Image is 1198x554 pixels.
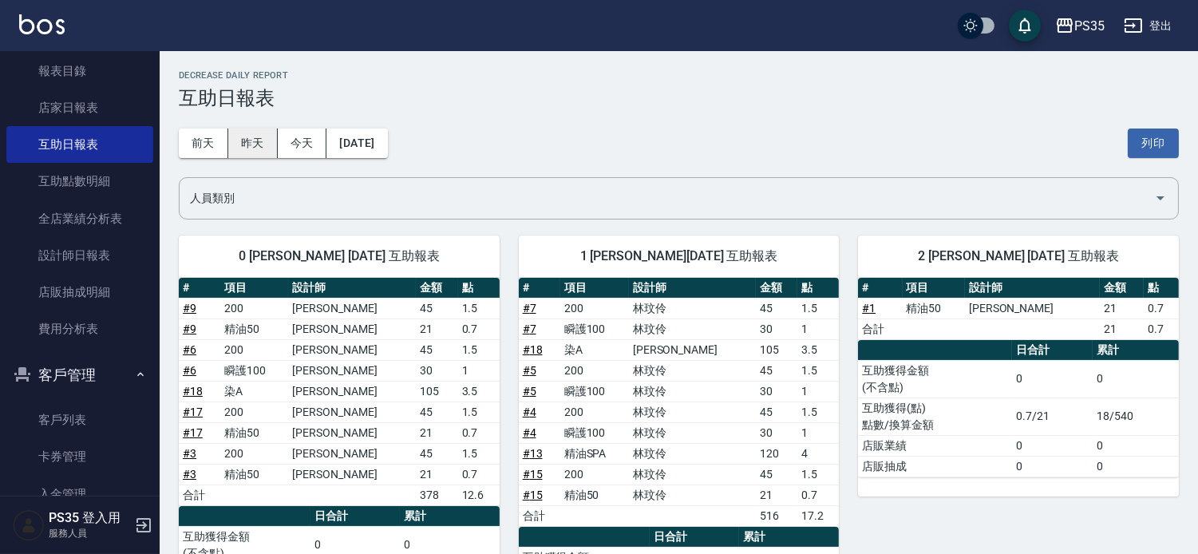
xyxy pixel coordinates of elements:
td: 1.5 [797,360,839,381]
td: 378 [416,485,457,505]
td: 3.5 [458,381,500,402]
a: #9 [183,302,196,315]
td: 21 [416,464,457,485]
td: 200 [220,402,288,422]
p: 服務人員 [49,526,130,540]
button: 列印 [1128,129,1179,158]
td: 1 [797,381,839,402]
td: 瞬護100 [220,360,288,381]
td: 1 [797,422,839,443]
td: 21 [1100,319,1144,339]
a: 全店業績分析表 [6,200,153,237]
td: [PERSON_NAME] [629,339,757,360]
td: 0 [1012,360,1093,398]
button: 昨天 [228,129,278,158]
td: 合計 [858,319,902,339]
th: 日合計 [1012,340,1093,361]
td: 120 [756,443,797,464]
button: 今天 [278,129,327,158]
td: 店販抽成 [858,456,1012,477]
td: 30 [756,381,797,402]
td: 1 [797,319,839,339]
td: 30 [756,422,797,443]
td: 12.6 [458,485,500,505]
a: #15 [523,468,543,481]
td: 0 [1093,435,1179,456]
td: 200 [560,360,629,381]
h2: Decrease Daily Report [179,70,1179,81]
a: 設計師日報表 [6,237,153,274]
td: [PERSON_NAME] [288,422,416,443]
td: 精油50 [220,422,288,443]
td: [PERSON_NAME] [288,319,416,339]
td: 0.7 [458,464,500,485]
th: 累計 [1093,340,1179,361]
th: 金額 [1100,278,1144,299]
td: 200 [560,298,629,319]
td: 精油50 [220,319,288,339]
table: a dense table [858,340,1179,477]
td: [PERSON_NAME] [288,339,416,360]
td: 0 [1012,435,1093,456]
button: Open [1148,185,1173,211]
td: 45 [416,339,457,360]
td: 18/540 [1093,398,1179,435]
a: 報表目錄 [6,53,153,89]
a: 店販抽成明細 [6,274,153,311]
th: 設計師 [965,278,1100,299]
td: 3.5 [797,339,839,360]
td: 21 [1100,298,1144,319]
td: 21 [416,319,457,339]
th: 日合計 [650,527,739,548]
a: 互助點數明細 [6,163,153,200]
a: 客戶列表 [6,402,153,438]
td: 合計 [519,505,560,526]
table: a dense table [519,278,840,527]
td: 1.5 [797,464,839,485]
td: 林玟伶 [629,464,757,485]
td: 200 [560,402,629,422]
a: #7 [523,302,536,315]
td: 30 [416,360,457,381]
td: 店販業績 [858,435,1012,456]
a: #9 [183,323,196,335]
td: 1.5 [458,298,500,319]
td: 4 [797,443,839,464]
td: 瞬護100 [560,319,629,339]
td: 45 [756,464,797,485]
td: 精油SPA [560,443,629,464]
td: 0.7 [797,485,839,505]
td: 200 [560,464,629,485]
td: 0 [1093,360,1179,398]
a: #5 [523,385,536,398]
td: 45 [756,298,797,319]
td: 1.5 [458,402,500,422]
td: 1.5 [458,339,500,360]
button: [DATE] [326,129,387,158]
a: #4 [523,426,536,439]
td: 1 [458,360,500,381]
td: 林玟伶 [629,381,757,402]
button: 客戶管理 [6,354,153,396]
td: 0.7 [458,422,500,443]
td: 21 [416,422,457,443]
td: 林玟伶 [629,402,757,422]
td: 0 [1093,456,1179,477]
td: 1.5 [458,443,500,464]
th: 點 [797,278,839,299]
td: 45 [756,360,797,381]
td: 林玟伶 [629,443,757,464]
td: 染A [220,381,288,402]
a: #18 [183,385,203,398]
button: 前天 [179,129,228,158]
a: 店家日報表 [6,89,153,126]
td: 0 [1012,456,1093,477]
a: #18 [523,343,543,356]
td: [PERSON_NAME] [288,443,416,464]
a: 互助日報表 [6,126,153,163]
td: 0.7 [1144,319,1179,339]
th: 設計師 [288,278,416,299]
div: PS35 [1074,16,1105,36]
a: #15 [523,489,543,501]
th: 日合計 [310,506,400,527]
